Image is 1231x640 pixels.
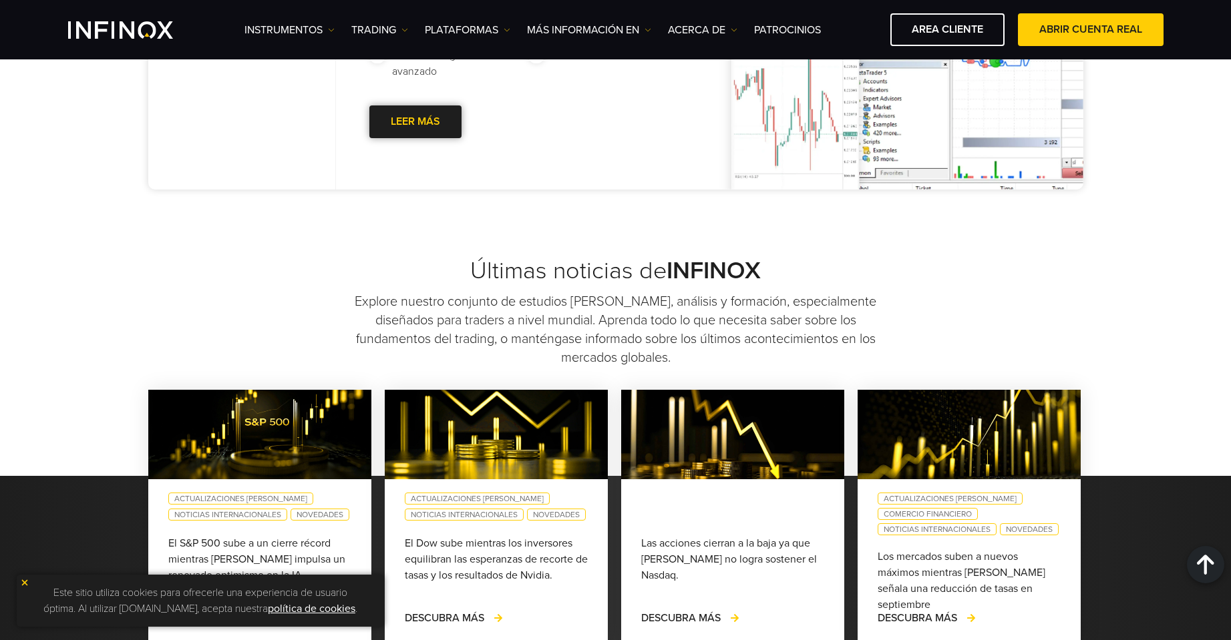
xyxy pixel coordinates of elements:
a: Actualizaciones [PERSON_NAME] [168,493,313,505]
h2: Últimas noticias de [148,256,1083,286]
a: ABRIR CUENTA REAL [1018,13,1164,46]
a: Noticias internacionales [878,523,997,535]
p: Software de gráficos avanzado [392,47,522,79]
a: Más información en [527,22,651,38]
a: DESCUBRA MÁS [405,610,504,626]
p: Explore nuestro conjunto de estudios [PERSON_NAME], análisis y formación, especialmente diseñados... [347,292,885,367]
a: Patrocinios [754,22,821,38]
a: DESCUBRA MÁS [878,610,977,626]
a: Novedades [291,509,349,521]
a: Noticias internacionales [168,509,287,521]
a: Actualizaciones [PERSON_NAME] [878,493,1023,505]
p: Este sitio utiliza cookies para ofrecerle una experiencia de usuario óptima. Al utilizar [DOMAIN_... [23,581,377,620]
a: Novedades [527,509,586,521]
a: DESCUBRA MÁS [641,610,741,626]
a: Instrumentos [244,22,335,38]
a: INFINOX Logo [68,21,204,39]
span: DESCUBRA MÁS [878,611,957,625]
a: política de cookies [268,602,355,615]
a: Actualizaciones [PERSON_NAME] [405,493,550,505]
strong: INFINOX [667,256,761,285]
a: Comercio financiero [878,508,978,520]
div: El S&P 500 sube a un cierre récord mientras [PERSON_NAME] impulsa un renovado optimismo en la IA. [168,535,351,583]
div: El Dow sube mientras los inversores equilibran las esperanzas de recorte de tasas y los resultado... [405,535,588,583]
a: ACERCA DE [668,22,737,38]
a: Novedades [1000,523,1059,535]
div: Las acciones cierran a la baja ya que [PERSON_NAME] no logra sostener el Nasdaq. [641,535,824,583]
img: yellow close icon [20,578,29,587]
a: LEER MÁS [369,105,462,138]
span: DESCUBRA MÁS [405,611,484,625]
span: DESCUBRA MÁS [641,611,721,625]
a: Noticias internacionales [405,509,524,521]
a: TRADING [351,22,408,38]
a: AREA CLIENTE [890,13,1005,46]
a: PLATAFORMAS [425,22,510,38]
div: Los mercados suben a nuevos máximos mientras [PERSON_NAME] señala una reducción de tasas en septi... [878,549,1061,597]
